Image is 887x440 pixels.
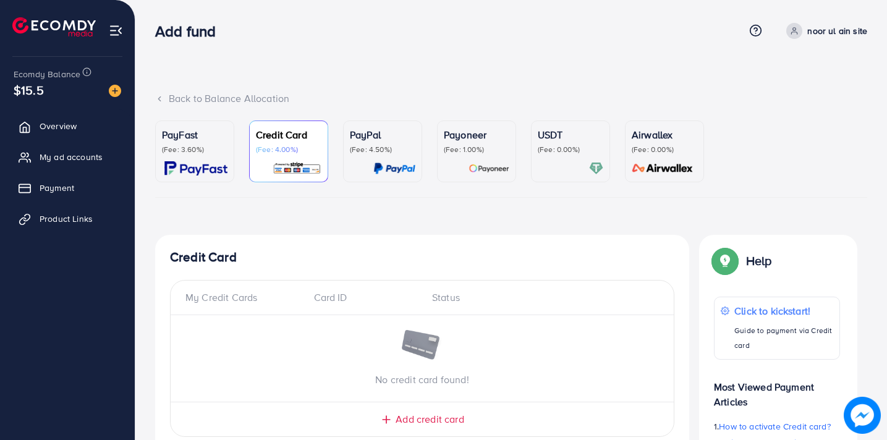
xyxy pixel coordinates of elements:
[162,127,227,142] p: PayFast
[719,420,830,433] span: How to activate Credit card?
[40,151,103,163] span: My ad accounts
[162,145,227,154] p: (Fee: 3.60%)
[401,330,444,362] img: image
[256,145,321,154] p: (Fee: 4.00%)
[444,127,509,142] p: Payoneer
[171,372,674,387] p: No credit card found!
[185,290,304,305] div: My Credit Cards
[469,161,509,176] img: card
[155,91,867,106] div: Back to Balance Allocation
[350,127,415,142] p: PayPal
[781,23,867,39] a: noor ul ain site
[714,419,840,434] p: 1.
[109,23,123,38] img: menu
[734,303,833,318] p: Click to kickstart!
[628,161,697,176] img: card
[9,176,125,200] a: Payment
[734,323,833,353] p: Guide to payment via Credit card
[632,145,697,154] p: (Fee: 0.00%)
[396,412,464,426] span: Add credit card
[589,161,603,176] img: card
[632,127,697,142] p: Airwallex
[538,145,603,154] p: (Fee: 0.00%)
[714,250,736,272] img: Popup guide
[444,145,509,154] p: (Fee: 1.00%)
[422,290,659,305] div: Status
[14,81,44,99] span: $15.5
[304,290,423,305] div: Card ID
[9,206,125,231] a: Product Links
[14,68,80,80] span: Ecomdy Balance
[9,114,125,138] a: Overview
[807,23,867,38] p: noor ul ain site
[109,85,121,97] img: image
[273,161,321,176] img: card
[844,397,881,434] img: image
[9,145,125,169] a: My ad accounts
[164,161,227,176] img: card
[40,120,77,132] span: Overview
[746,253,772,268] p: Help
[256,127,321,142] p: Credit Card
[40,182,74,194] span: Payment
[40,213,93,225] span: Product Links
[538,127,603,142] p: USDT
[155,22,226,40] h3: Add fund
[350,145,415,154] p: (Fee: 4.50%)
[12,17,96,36] img: logo
[714,370,840,409] p: Most Viewed Payment Articles
[373,161,415,176] img: card
[170,250,674,265] h4: Credit Card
